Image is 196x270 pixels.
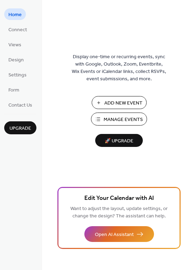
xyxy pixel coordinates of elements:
[8,11,22,19] span: Home
[84,194,154,203] span: Edit Your Calendar with AI
[70,204,168,221] span: Want to adjust the layout, update settings, or change the design? The assistant can help.
[104,116,143,123] span: Manage Events
[4,69,31,80] a: Settings
[95,134,143,147] button: 🚀 Upgrade
[91,113,147,126] button: Manage Events
[84,226,154,242] button: Open AI Assistant
[4,121,36,134] button: Upgrade
[9,125,31,132] span: Upgrade
[8,41,21,49] span: Views
[95,231,134,238] span: Open AI Assistant
[99,136,139,146] span: 🚀 Upgrade
[72,53,166,83] span: Display one-time or recurring events, sync with Google, Outlook, Zoom, Eventbrite, Wix Events or ...
[8,102,32,109] span: Contact Us
[4,54,28,65] a: Design
[4,84,23,95] a: Form
[8,26,27,34] span: Connect
[4,8,26,20] a: Home
[104,100,142,107] span: Add New Event
[4,39,26,50] a: Views
[4,23,31,35] a: Connect
[8,56,24,64] span: Design
[4,99,36,110] a: Contact Us
[8,87,19,94] span: Form
[92,96,147,109] button: Add New Event
[8,72,27,79] span: Settings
